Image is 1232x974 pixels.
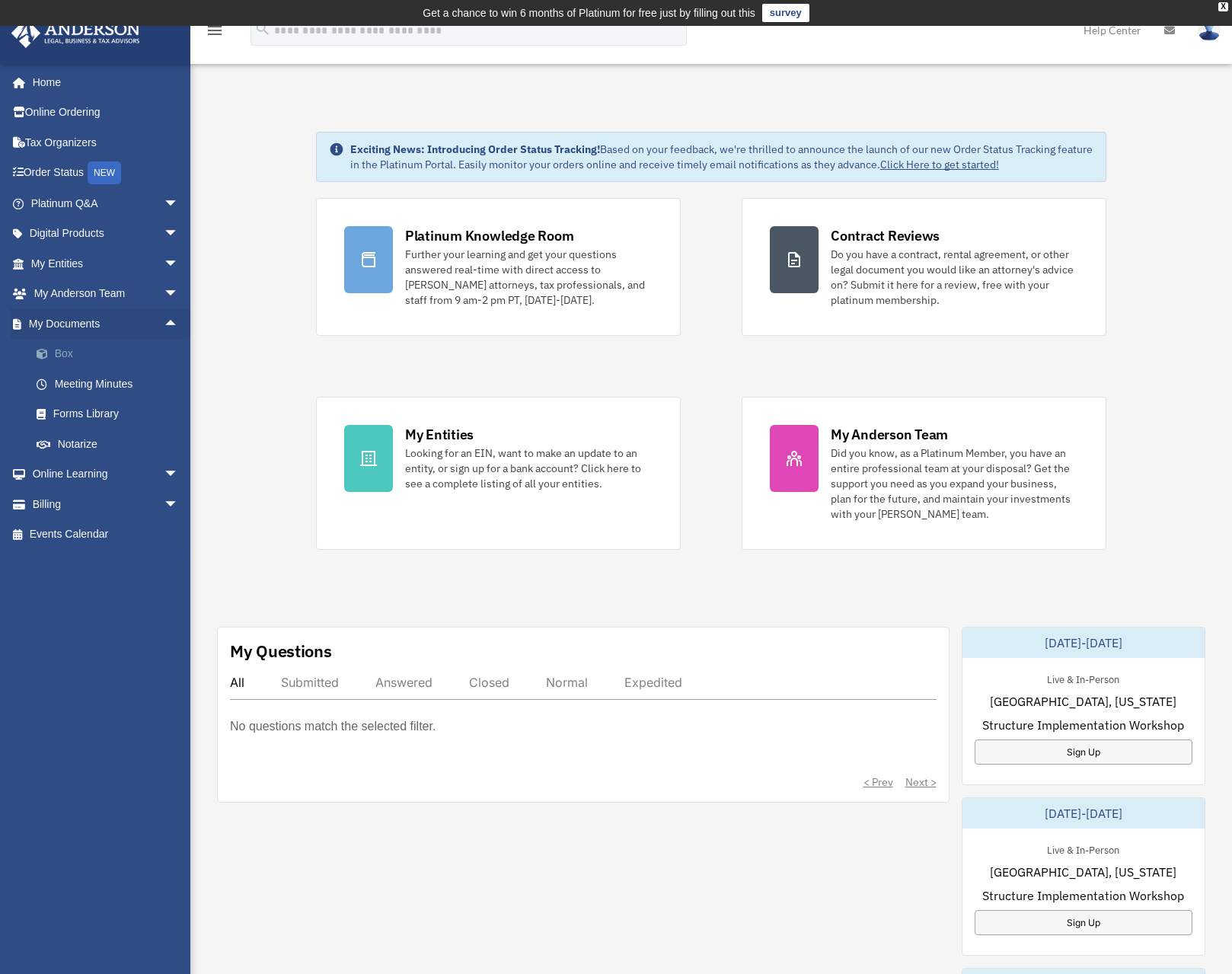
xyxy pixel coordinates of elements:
span: [GEOGRAPHIC_DATA], [US_STATE] [990,692,1176,711]
div: Get a chance to win 6 months of Platinum for free just by filling out this [423,4,755,22]
div: Contract Reviews [831,226,940,245]
div: Platinum Knowledge Room [405,226,574,245]
div: Looking for an EIN, want to make an update to an entity, or sign up for a bank account? Click her... [405,445,653,491]
span: Structure Implementation Workshop [982,886,1184,905]
div: My Entities [405,425,474,444]
div: My Questions [230,640,332,663]
a: Home [11,67,194,97]
a: Sign Up [975,739,1193,765]
strong: Exciting News: Introducing Order Status Tracking! [350,142,600,156]
div: My Anderson Team [831,425,948,444]
div: [DATE]-[DATE] [962,798,1205,829]
div: Closed [469,675,509,690]
div: Answered [375,675,432,690]
div: close [1218,2,1228,11]
div: NEW [88,161,121,184]
span: arrow_drop_down [164,489,194,520]
div: Live & In-Person [1035,841,1131,857]
img: User Pic [1198,19,1221,41]
div: Did you know, as a Platinum Member, you have an entire professional team at your disposal? Get th... [831,445,1078,522]
a: Billingarrow_drop_down [11,489,202,519]
a: survey [762,4,809,22]
span: Structure Implementation Workshop [982,716,1184,734]
a: My Anderson Teamarrow_drop_down [11,279,202,309]
span: arrow_drop_down [164,219,194,250]
a: My Documentsarrow_drop_up [11,308,202,339]
a: My Entities Looking for an EIN, want to make an update to an entity, or sign up for a bank accoun... [316,397,681,550]
p: No questions match the selected filter. [230,716,436,737]
a: Digital Productsarrow_drop_down [11,219,202,249]
div: Submitted [281,675,339,690]
a: Contract Reviews Do you have a contract, rental agreement, or other legal document you would like... [742,198,1106,336]
i: search [254,21,271,37]
a: Forms Library [21,399,202,430]
div: Normal [546,675,588,690]
span: arrow_drop_down [164,188,194,219]
a: Tax Organizers [11,127,202,158]
div: Based on your feedback, we're thrilled to announce the launch of our new Order Status Tracking fe... [350,142,1093,172]
div: Further your learning and get your questions answered real-time with direct access to [PERSON_NAM... [405,247,653,308]
a: Platinum Knowledge Room Further your learning and get your questions answered real-time with dire... [316,198,681,336]
i: menu [206,21,224,40]
div: Expedited [624,675,682,690]
a: My Entitiesarrow_drop_down [11,248,202,279]
a: Events Calendar [11,519,202,550]
a: Meeting Minutes [21,369,202,399]
img: Anderson Advisors Platinum Portal [7,18,145,48]
a: My Anderson Team Did you know, as a Platinum Member, you have an entire professional team at your... [742,397,1106,550]
div: [DATE]-[DATE] [962,628,1205,658]
span: [GEOGRAPHIC_DATA], [US_STATE] [990,863,1176,881]
a: Platinum Q&Aarrow_drop_down [11,188,202,219]
span: arrow_drop_down [164,459,194,490]
div: Do you have a contract, rental agreement, or other legal document you would like an attorney's ad... [831,247,1078,308]
a: Order StatusNEW [11,158,202,189]
span: arrow_drop_down [164,279,194,310]
a: Online Ordering [11,97,202,128]
a: menu [206,27,224,40]
a: Box [21,339,202,369]
div: Live & In-Person [1035,670,1131,686]
a: Sign Up [975,910,1193,935]
a: Click Here to get started! [880,158,999,171]
span: arrow_drop_up [164,308,194,340]
span: arrow_drop_down [164,248,194,279]
div: All [230,675,244,690]
a: Notarize [21,429,202,459]
a: Online Learningarrow_drop_down [11,459,202,490]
